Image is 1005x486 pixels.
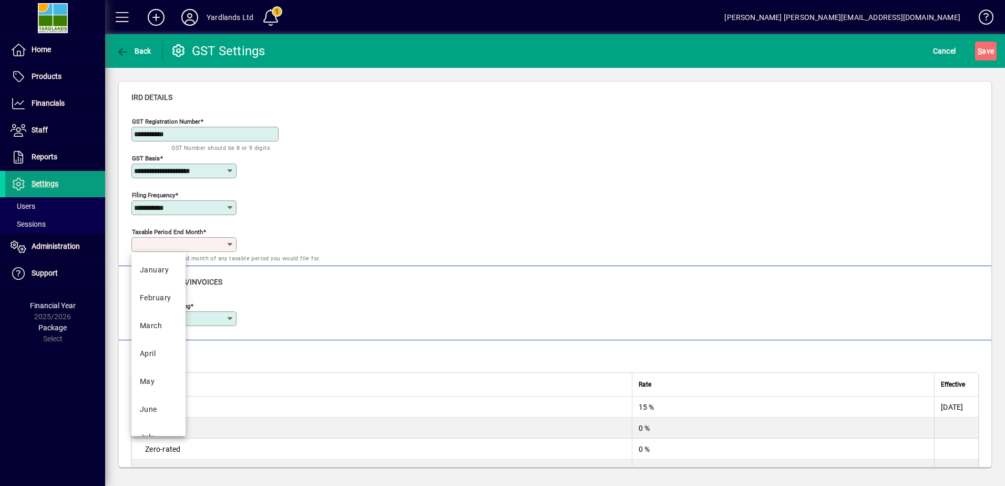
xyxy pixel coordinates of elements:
div: February [140,292,171,303]
div: Exempt [145,423,625,433]
div: July [140,432,155,443]
span: Sessions [11,220,46,228]
span: Products [32,72,61,80]
div: January [140,265,169,276]
span: Financial Year [30,301,76,310]
mat-option: January [131,256,186,284]
mat-label: GST Basis [132,155,160,162]
mat-option: February [131,284,186,312]
a: Users [5,197,105,215]
a: Home [5,37,105,63]
span: Rate [639,379,651,390]
div: 100 % [639,465,928,475]
a: Financials [5,90,105,117]
div: Zero-rated [145,444,625,454]
div: 15 % [639,402,928,412]
span: S [978,47,982,55]
span: Effective [941,379,965,390]
span: Back [116,47,151,55]
a: Support [5,260,105,287]
button: Profile [173,8,207,27]
mat-hint: Choose the end month of any taxable period you would file for. [146,252,321,264]
div: [PERSON_NAME] [PERSON_NAME][EMAIL_ADDRESS][DOMAIN_NAME] [724,9,960,26]
span: Home [32,45,51,54]
span: [DATE] [941,403,963,411]
span: Package [38,323,67,332]
div: May [140,376,155,387]
div: 0 % [639,423,928,433]
a: Knowledge Base [971,2,992,36]
span: Support [32,269,58,277]
span: ave [978,43,994,59]
span: Users [11,202,35,210]
div: GST Settings [171,43,265,59]
mat-option: May [131,368,186,396]
div: Standard [145,402,625,412]
mat-option: April [131,340,186,368]
mat-label: Filing frequency [132,191,175,199]
div: Yardlands Ltd [207,9,253,26]
span: Administration [32,242,80,250]
span: Settings [32,179,58,188]
span: Cancel [933,43,956,59]
div: Customs [145,465,625,475]
div: March [140,320,162,331]
span: IRD details [131,93,172,102]
a: Products [5,64,105,90]
mat-option: July [131,423,186,451]
button: Back [114,42,154,60]
a: Administration [5,234,105,260]
span: Financials [32,99,65,107]
div: June [140,404,157,415]
button: Cancel [930,42,959,60]
span: Staff [32,126,48,134]
button: Save [975,42,997,60]
mat-label: GST Registration Number [132,118,200,125]
a: Reports [5,144,105,170]
div: April [140,348,156,359]
button: Add [139,8,173,27]
mat-option: June [131,396,186,423]
a: Staff [5,117,105,144]
div: 0 % [639,444,928,454]
mat-hint: GST Number should be 8 or 9 digits [171,141,270,154]
span: Reports [32,153,57,161]
app-page-header-button: Back [105,42,163,60]
mat-option: March [131,312,186,340]
a: Sessions [5,215,105,233]
mat-label: Taxable period end month [132,228,203,236]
